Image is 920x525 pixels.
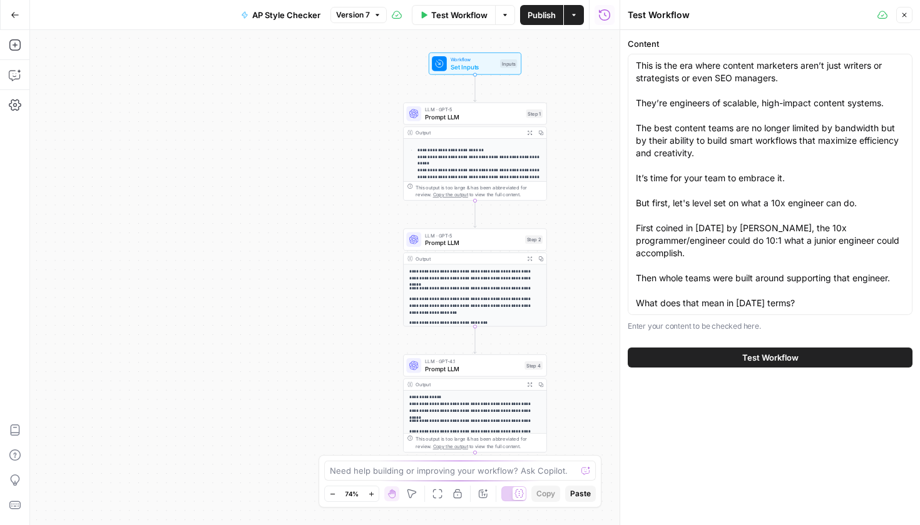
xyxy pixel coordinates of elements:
[742,351,799,364] span: Test Workflow
[628,320,912,332] p: Enter your content to be checked here.
[451,56,496,63] span: Workflow
[451,62,496,72] span: Set Inputs
[336,9,370,21] span: Version 7
[425,364,521,374] span: Prompt LLM
[474,75,476,102] g: Edge from start to step_1
[425,232,521,239] span: LLM · GPT-5
[520,5,563,25] button: Publish
[425,112,523,122] span: Prompt LLM
[403,52,547,75] div: WorkflowSet InputsInputs
[524,361,543,369] div: Step 4
[425,238,521,247] span: Prompt LLM
[345,489,359,499] span: 74%
[431,9,488,21] span: Test Workflow
[628,37,912,50] label: Content
[531,486,560,502] button: Copy
[330,7,387,23] button: Version 7
[233,5,328,25] button: AP Style Checker
[252,9,320,21] span: AP Style Checker
[433,444,468,449] span: Copy the output
[425,357,521,365] span: LLM · GPT-4.1
[416,255,521,262] div: Output
[628,347,912,367] button: Test Workflow
[412,5,495,25] button: Test Workflow
[416,436,543,451] div: This output is too large & has been abbreviated for review. to view the full content.
[425,106,523,113] span: LLM · GPT-5
[570,488,591,499] span: Paste
[500,59,517,67] div: Inputs
[433,192,468,197] span: Copy the output
[525,236,543,244] div: Step 2
[474,452,476,479] g: Edge from step_4 to end
[416,129,521,136] div: Output
[474,201,476,227] g: Edge from step_1 to step_2
[416,184,543,199] div: This output is too large & has been abbreviated for review. to view the full content.
[526,109,543,117] div: Step 1
[474,327,476,354] g: Edge from step_2 to step_4
[636,59,904,334] textarea: This is the era where content marketers aren’t just writers or strategists or even SEO managers. ...
[528,9,556,21] span: Publish
[416,381,521,388] div: Output
[536,488,555,499] span: Copy
[565,486,596,502] button: Paste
